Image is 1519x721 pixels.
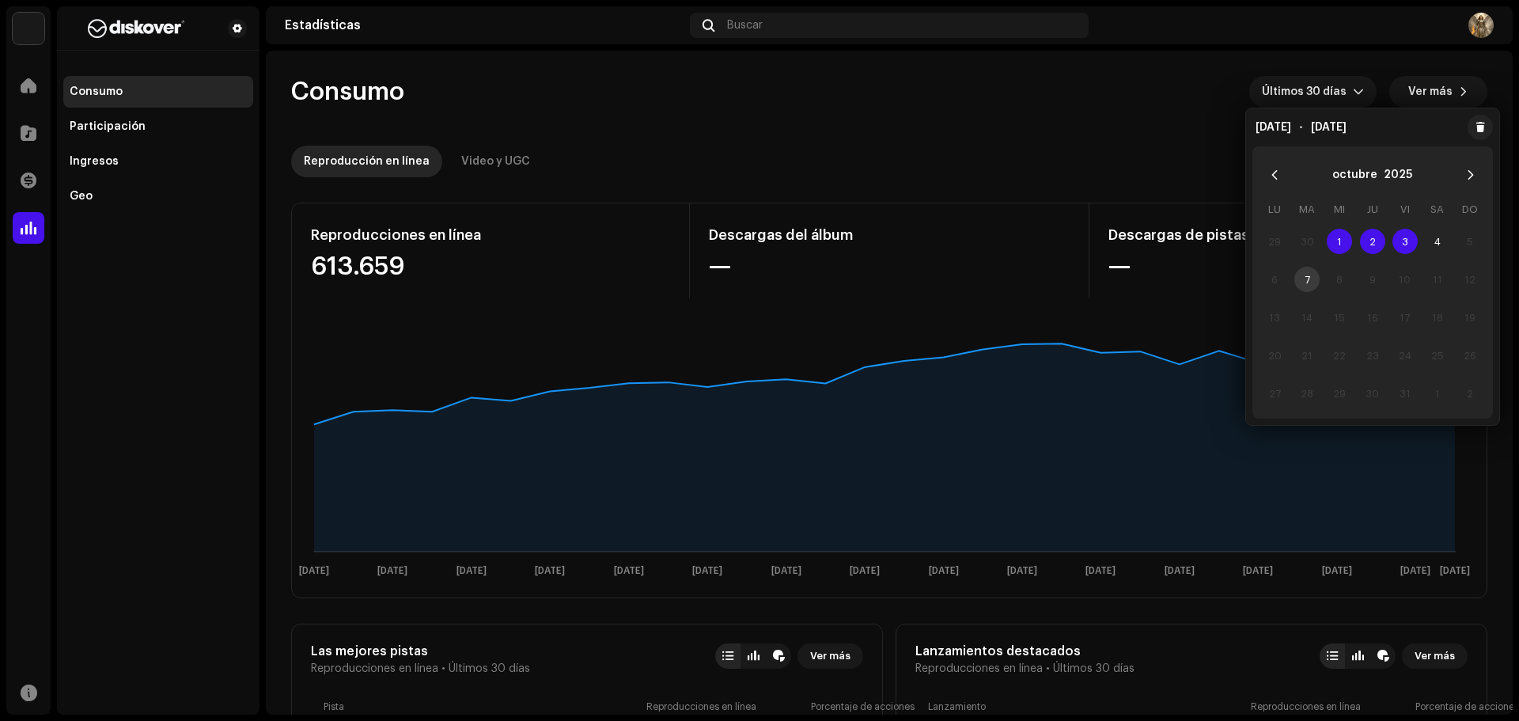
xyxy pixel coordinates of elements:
td: 29 [1259,222,1291,260]
button: Previous Month [1259,159,1290,191]
span: Ver más [1408,76,1453,108]
td: 19 [1453,298,1486,336]
span: Consumo [291,76,404,108]
td: 4 [1421,222,1453,260]
div: 613.659 [311,254,670,279]
td: 25 [1421,336,1453,374]
td: 31 [1388,374,1421,412]
div: Reproducciones en línea [311,222,670,248]
div: Las mejores pistas [311,643,530,659]
td: 7 [1291,260,1324,298]
span: 4 [1425,229,1450,254]
text: [DATE] [692,566,722,576]
button: Ver más [797,643,863,669]
td: 11 [1421,260,1453,298]
td: 13 [1259,298,1291,336]
div: Descargas del álbum [709,222,1069,248]
span: [DATE] [1256,122,1291,133]
span: Reproducciones en línea [915,662,1043,675]
div: Consumo [70,85,123,98]
td: 1 [1324,222,1356,260]
td: 27 [1259,374,1291,412]
re-m-nav-item: Participación [63,111,253,142]
div: Descargas de pistas [1108,222,1468,248]
span: [DATE] [1311,122,1347,133]
img: 0b1410a1-c96d-4672-8a1c-dd4e0121b81f [1468,13,1494,38]
text: [DATE] [299,566,329,576]
span: Últimos 30 días [449,662,530,675]
text: [DATE] [1400,566,1430,576]
div: Ingresos [70,155,119,168]
td: 28 [1291,374,1324,412]
span: 1 [1327,229,1352,254]
td: 26 [1453,336,1486,374]
text: [DATE] [1322,566,1352,576]
div: Reproducción en línea [304,146,430,177]
div: Participación [70,120,146,133]
button: Choose Month [1332,162,1377,188]
img: b627a117-4a24-417a-95e9-2d0c90689367 [70,19,203,38]
text: [DATE] [614,566,644,576]
td: 22 [1324,336,1356,374]
div: Video y UGC [461,146,530,177]
div: Reproducciones en línea [646,700,805,713]
span: DO [1462,204,1478,214]
span: SA [1430,204,1444,214]
re-m-nav-item: Ingresos [63,146,253,177]
td: 30 [1356,374,1388,412]
span: Últimos 30 días [1053,662,1135,675]
re-m-nav-item: Geo [63,180,253,212]
div: Reproducciones en línea [1251,700,1409,713]
span: Buscar [727,19,763,32]
span: 2 [1360,229,1385,254]
span: Reproducciones en línea [311,662,438,675]
span: - [1299,122,1303,133]
td: 20 [1259,336,1291,374]
button: Ver más [1389,76,1487,108]
span: LU [1268,204,1281,214]
td: 15 [1324,298,1356,336]
text: [DATE] [1440,566,1470,576]
td: 10 [1388,260,1421,298]
text: [DATE] [456,566,487,576]
td: 5 [1453,222,1486,260]
text: [DATE] [1165,566,1195,576]
div: Geo [70,190,93,203]
span: MA [1299,204,1315,214]
div: dropdown trigger [1353,76,1364,108]
td: 30 [1291,222,1324,260]
text: [DATE] [377,566,407,576]
div: Lanzamiento [928,700,1244,713]
td: 1 [1421,374,1453,412]
span: Ver más [810,640,850,672]
span: 3 [1392,229,1418,254]
div: Choose Date [1252,146,1493,419]
button: Next Month [1455,159,1487,191]
div: Porcentaje de acciones [811,700,850,713]
td: 2 [1356,222,1388,260]
div: Porcentaje de acciones [1415,700,1455,713]
span: JU [1367,204,1378,214]
td: 8 [1324,260,1356,298]
text: [DATE] [1085,566,1116,576]
div: Lanzamientos destacados [915,643,1135,659]
text: [DATE] [535,566,565,576]
div: Pista [324,700,640,713]
span: • [1046,662,1050,675]
td: 24 [1388,336,1421,374]
td: 6 [1259,260,1291,298]
td: 23 [1356,336,1388,374]
re-m-nav-item: Consumo [63,76,253,108]
td: 29 [1324,374,1356,412]
button: Ver más [1402,643,1468,669]
td: 18 [1421,298,1453,336]
text: [DATE] [771,566,801,576]
text: [DATE] [850,566,880,576]
td: 3 [1388,222,1421,260]
text: [DATE] [929,566,959,576]
td: 17 [1388,298,1421,336]
span: • [441,662,445,675]
span: Ver más [1415,640,1455,672]
td: 2 [1453,374,1486,412]
button: Choose Year [1384,162,1412,188]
